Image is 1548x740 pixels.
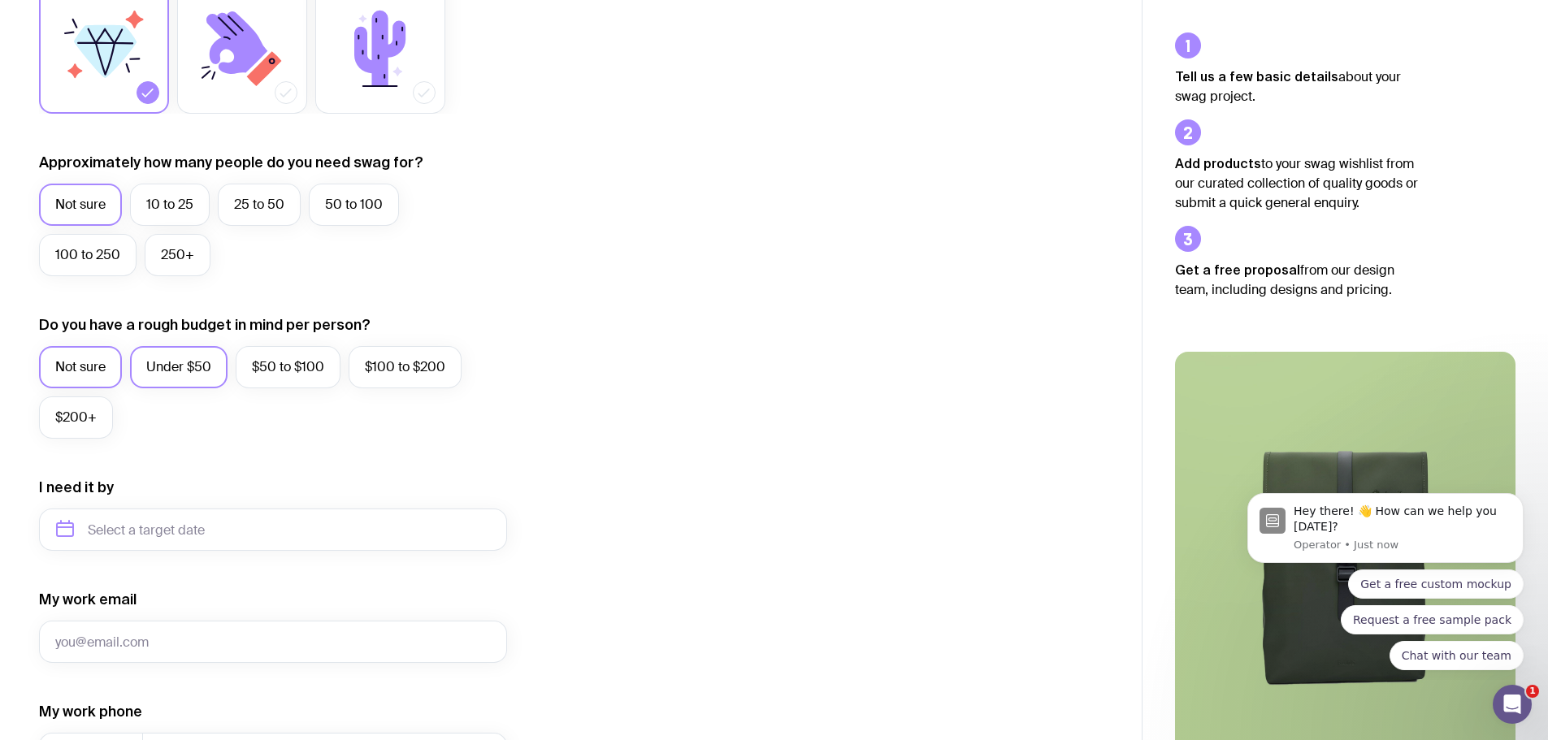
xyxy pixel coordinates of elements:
label: I need it by [39,478,114,497]
strong: Add products [1175,156,1261,171]
p: to your swag wishlist from our curated collection of quality goods or submit a quick general enqu... [1175,154,1419,213]
strong: Tell us a few basic details [1175,69,1338,84]
label: Not sure [39,346,122,388]
iframe: Intercom live chat [1493,685,1532,724]
label: Under $50 [130,346,228,388]
p: from our design team, including designs and pricing. [1175,260,1419,300]
label: 250+ [145,234,210,276]
label: $50 to $100 [236,346,340,388]
label: Do you have a rough budget in mind per person? [39,315,371,335]
label: $200+ [39,396,113,439]
input: Select a target date [39,508,507,551]
label: 25 to 50 [218,184,301,226]
label: My work phone [39,702,142,721]
iframe: Intercom notifications message [1223,478,1548,680]
span: 1 [1526,685,1539,698]
label: 100 to 250 [39,234,137,276]
label: My work email [39,590,137,609]
label: 10 to 25 [130,184,210,226]
p: about your swag project. [1175,67,1419,106]
label: Not sure [39,184,122,226]
strong: Get a free proposal [1175,262,1300,277]
label: Approximately how many people do you need swag for? [39,153,423,172]
label: $100 to $200 [349,346,462,388]
input: you@email.com [39,621,507,663]
label: 50 to 100 [309,184,399,226]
